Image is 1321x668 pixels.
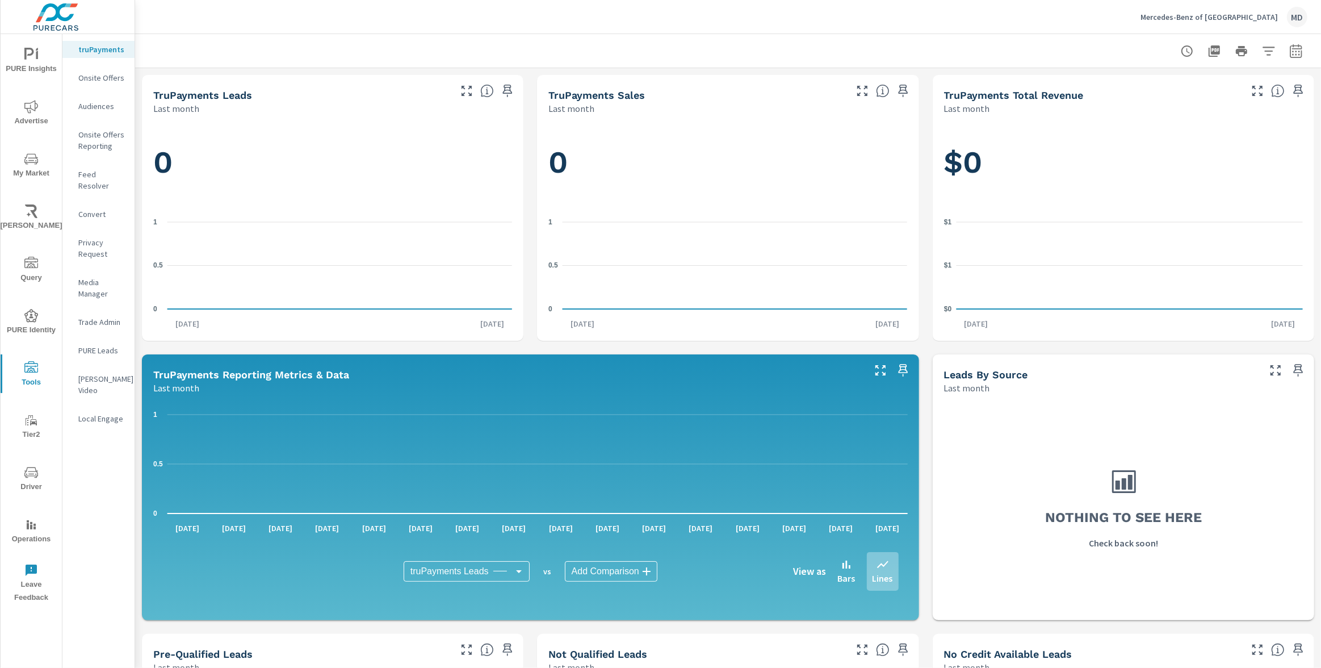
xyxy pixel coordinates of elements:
[1203,40,1226,62] button: "Export Report to PDF"
[1248,82,1267,100] button: Make Fullscreen
[62,41,135,58] div: truPayments
[62,126,135,155] div: Onsite Offers Reporting
[821,523,861,534] p: [DATE]
[62,342,135,359] div: PURE Leads
[853,82,871,100] button: Make Fullscreen
[894,361,912,379] span: Save this to your personalized report
[62,206,135,223] div: Convert
[261,523,300,534] p: [DATE]
[480,643,494,657] span: A basic review has been done and approved the credit worthiness of the lead by the configured cre...
[4,309,58,337] span: PURE Identity
[78,208,125,220] p: Convert
[4,563,58,604] span: Leave Feedback
[78,129,125,152] p: Onsite Offers Reporting
[944,305,952,313] text: $0
[548,305,552,313] text: 0
[774,523,814,534] p: [DATE]
[871,361,890,379] button: Make Fullscreen
[4,414,58,441] span: Tier2
[153,460,163,468] text: 0.5
[78,169,125,191] p: Feed Resolver
[873,571,893,585] p: Lines
[153,305,157,313] text: 0
[548,102,594,115] p: Last month
[1289,641,1307,659] span: Save this to your personalized report
[853,641,871,659] button: Make Fullscreen
[1045,508,1202,527] h3: Nothing to see here
[572,566,639,577] span: Add Comparison
[944,369,1028,381] h5: Leads By Source
[794,566,827,577] h6: View as
[548,89,645,101] h5: truPayments Sales
[62,98,135,115] div: Audiences
[728,523,768,534] p: [DATE]
[62,234,135,262] div: Privacy Request
[78,316,125,328] p: Trade Admin
[458,641,476,659] button: Make Fullscreen
[588,523,627,534] p: [DATE]
[548,261,558,269] text: 0.5
[498,641,517,659] span: Save this to your personalized report
[530,566,565,577] p: vs
[4,518,58,546] span: Operations
[1248,641,1267,659] button: Make Fullscreen
[944,261,952,269] text: $1
[153,143,512,182] h1: 0
[4,100,58,128] span: Advertise
[4,361,58,389] span: Tools
[4,257,58,285] span: Query
[498,82,517,100] span: Save this to your personalized report
[1,34,62,609] div: nav menu
[548,143,907,182] h1: 0
[868,523,908,534] p: [DATE]
[62,410,135,427] div: Local Engage
[944,381,990,395] p: Last month
[78,345,125,356] p: PURE Leads
[1287,7,1307,27] div: MD
[78,277,125,299] p: Media Manager
[894,641,912,659] span: Save this to your personalized report
[307,523,347,534] p: [DATE]
[944,102,990,115] p: Last month
[944,218,952,226] text: $1
[876,643,890,657] span: A basic review has been done and has not approved the credit worthiness of the lead by the config...
[480,84,494,98] span: The number of truPayments leads.
[458,82,476,100] button: Make Fullscreen
[78,72,125,83] p: Onsite Offers
[1289,361,1307,379] span: Save this to your personalized report
[62,166,135,194] div: Feed Resolver
[868,318,908,329] p: [DATE]
[1271,643,1285,657] span: A lead that has been submitted but has not gone through the credit application process.
[548,218,552,226] text: 1
[472,318,512,329] p: [DATE]
[838,571,855,585] p: Bars
[78,101,125,112] p: Audiences
[62,370,135,399] div: [PERSON_NAME] Video
[153,510,157,517] text: 0
[1285,40,1307,62] button: Select Date Range
[410,566,489,577] span: truPayments Leads
[214,523,254,534] p: [DATE]
[153,89,252,101] h5: truPayments Leads
[1140,12,1278,22] p: Mercedes-Benz of [GEOGRAPHIC_DATA]
[62,69,135,86] div: Onsite Offers
[62,274,135,302] div: Media Manager
[153,102,199,115] p: Last month
[548,648,647,660] h5: Not Qualified Leads
[153,411,157,419] text: 1
[153,218,157,226] text: 1
[494,523,534,534] p: [DATE]
[78,373,125,396] p: [PERSON_NAME] Video
[1271,84,1285,98] span: Total revenue from sales matched to a truPayments lead. [Source: This data is sourced from the de...
[634,523,674,534] p: [DATE]
[62,314,135,331] div: Trade Admin
[944,89,1084,101] h5: truPayments Total Revenue
[1267,361,1285,379] button: Make Fullscreen
[1263,318,1303,329] p: [DATE]
[153,369,349,381] h5: truPayments Reporting Metrics & Data
[153,648,253,660] h5: Pre-Qualified Leads
[944,648,1072,660] h5: No Credit Available Leads
[78,237,125,260] p: Privacy Request
[153,261,163,269] text: 0.5
[167,523,207,534] p: [DATE]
